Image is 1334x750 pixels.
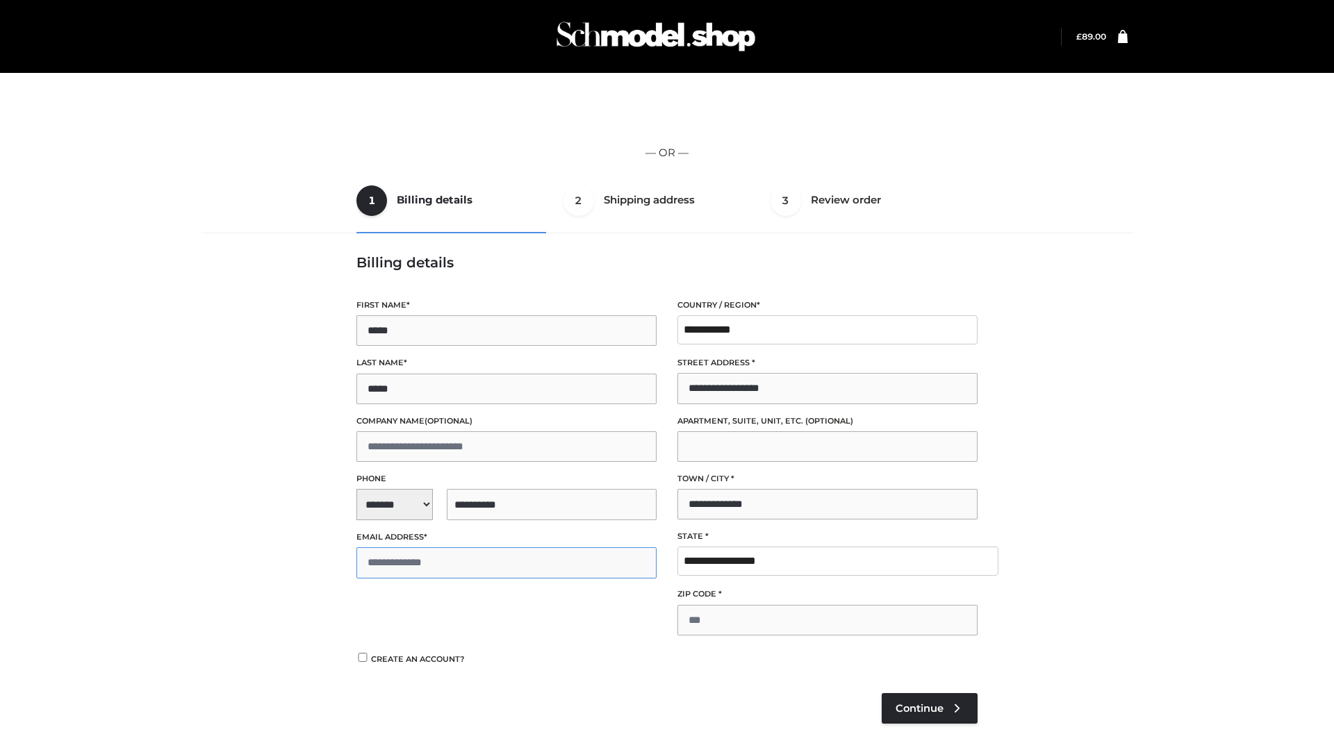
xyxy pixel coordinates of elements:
input: Create an account? [356,653,369,662]
label: Last name [356,356,657,369]
span: (optional) [805,416,853,426]
label: Country / Region [677,299,978,312]
label: ZIP Code [677,587,978,601]
label: Apartment, suite, unit, etc. [677,415,978,428]
iframe: Secure express checkout frame [204,92,1130,131]
label: Town / City [677,472,978,485]
span: (optional) [425,416,472,426]
span: £ [1076,31,1082,42]
img: Schmodel Admin 964 [552,9,760,64]
a: Continue [882,693,978,724]
a: £89.00 [1076,31,1106,42]
span: Continue [896,702,944,715]
label: State [677,530,978,543]
label: Email address [356,531,657,544]
span: Create an account? [371,654,465,664]
label: Company name [356,415,657,428]
h3: Billing details [356,254,978,271]
p: — OR — [206,144,1128,162]
bdi: 89.00 [1076,31,1106,42]
label: Phone [356,472,657,485]
label: Street address [677,356,978,369]
label: First name [356,299,657,312]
